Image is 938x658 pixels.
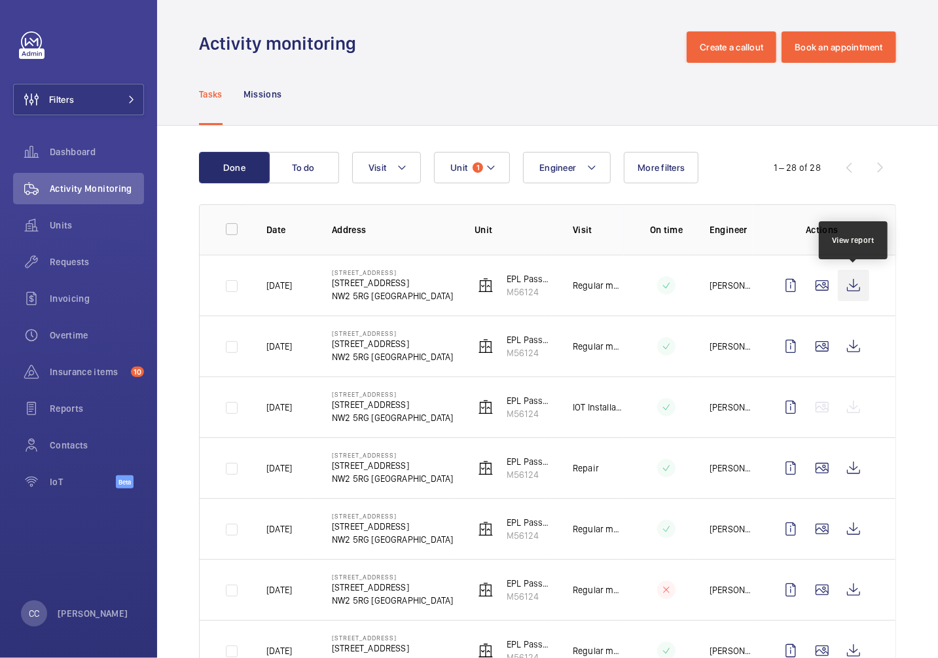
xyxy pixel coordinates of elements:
button: Create a callout [687,31,776,63]
p: Regular maintenance [573,583,623,596]
p: NW2 5RG [GEOGRAPHIC_DATA] [332,533,454,546]
span: Dashboard [50,145,144,158]
span: Unit [450,162,467,173]
p: [PERSON_NAME] [710,279,754,292]
p: [DATE] [266,401,292,414]
p: M56124 [507,468,552,481]
p: [DATE] [266,340,292,353]
p: [STREET_ADDRESS] [332,459,454,472]
p: Regular maintenance [573,644,623,657]
p: NW2 5RG [GEOGRAPHIC_DATA] [332,411,454,424]
p: M56124 [507,285,552,299]
p: M56124 [507,407,552,420]
span: 10 [131,367,144,377]
p: Regular maintenance [573,522,623,536]
p: [STREET_ADDRESS] [332,329,454,337]
h1: Activity monitoring [199,31,364,56]
span: Visit [369,162,386,173]
img: elevator.svg [478,521,494,537]
p: [STREET_ADDRESS] [332,581,454,594]
p: M56124 [507,529,552,542]
p: Date [266,223,311,236]
p: [PERSON_NAME] [710,583,754,596]
p: [STREET_ADDRESS] [332,337,454,350]
p: NW2 5RG [GEOGRAPHIC_DATA] [332,472,454,485]
span: IoT [50,475,116,488]
span: Requests [50,255,144,268]
span: 1 [473,162,483,173]
p: NW2 5RG [GEOGRAPHIC_DATA] [332,289,454,302]
p: On time [644,223,689,236]
span: Contacts [50,439,144,452]
p: EPL Passenger Lift [507,577,552,590]
div: 1 – 28 of 28 [774,161,821,174]
p: [STREET_ADDRESS] [332,642,454,655]
p: EPL Passenger Lift [507,455,552,468]
button: To do [268,152,339,183]
p: [PERSON_NAME] [710,462,754,475]
button: Visit [352,152,421,183]
p: Tasks [199,88,223,101]
p: Regular maintenance [573,279,623,292]
span: Overtime [50,329,144,342]
button: Unit1 [434,152,510,183]
p: [PERSON_NAME] [710,644,754,657]
span: Reports [50,402,144,415]
span: Invoicing [50,292,144,305]
span: Activity Monitoring [50,182,144,195]
p: Missions [244,88,282,101]
p: [PERSON_NAME] [710,401,754,414]
p: [DATE] [266,462,292,475]
img: elevator.svg [478,338,494,354]
span: Beta [116,475,134,488]
img: elevator.svg [478,582,494,598]
p: [DATE] [266,279,292,292]
span: Insurance items [50,365,126,378]
p: Unit [475,223,552,236]
p: [STREET_ADDRESS] [332,276,454,289]
p: [STREET_ADDRESS] [332,512,454,520]
p: EPL Passenger Lift [507,394,552,407]
p: EPL Passenger Lift [507,333,552,346]
span: Filters [49,93,74,106]
p: IOT Installation [573,401,623,414]
p: Repair [573,462,599,475]
p: Visit [573,223,623,236]
p: EPL Passenger Lift [507,272,552,285]
p: M56124 [507,590,552,603]
button: Done [199,152,270,183]
button: Book an appointment [782,31,896,63]
img: elevator.svg [478,278,494,293]
button: Engineer [523,152,611,183]
p: [STREET_ADDRESS] [332,390,454,398]
span: Engineer [539,162,576,173]
button: More filters [624,152,698,183]
img: elevator.svg [478,399,494,415]
p: [DATE] [266,583,292,596]
div: View report [832,234,875,246]
p: [STREET_ADDRESS] [332,398,454,411]
p: [PERSON_NAME] [710,522,754,536]
p: [DATE] [266,522,292,536]
p: M56124 [507,346,552,359]
p: EPL Passenger Lift [507,516,552,529]
p: [STREET_ADDRESS] [332,573,454,581]
p: NW2 5RG [GEOGRAPHIC_DATA] [332,350,454,363]
p: [PERSON_NAME] [710,340,754,353]
p: [STREET_ADDRESS] [332,451,454,459]
p: Address [332,223,454,236]
p: [STREET_ADDRESS] [332,268,454,276]
p: [PERSON_NAME] [58,607,128,620]
p: [STREET_ADDRESS] [332,634,454,642]
p: [STREET_ADDRESS] [332,520,454,533]
p: Actions [775,223,869,236]
img: elevator.svg [478,460,494,476]
p: EPL Passenger Lift [507,638,552,651]
button: Filters [13,84,144,115]
span: More filters [638,162,685,173]
span: Units [50,219,144,232]
p: [DATE] [266,644,292,657]
p: CC [29,607,39,620]
p: Engineer [710,223,754,236]
p: Regular maintenance [573,340,623,353]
